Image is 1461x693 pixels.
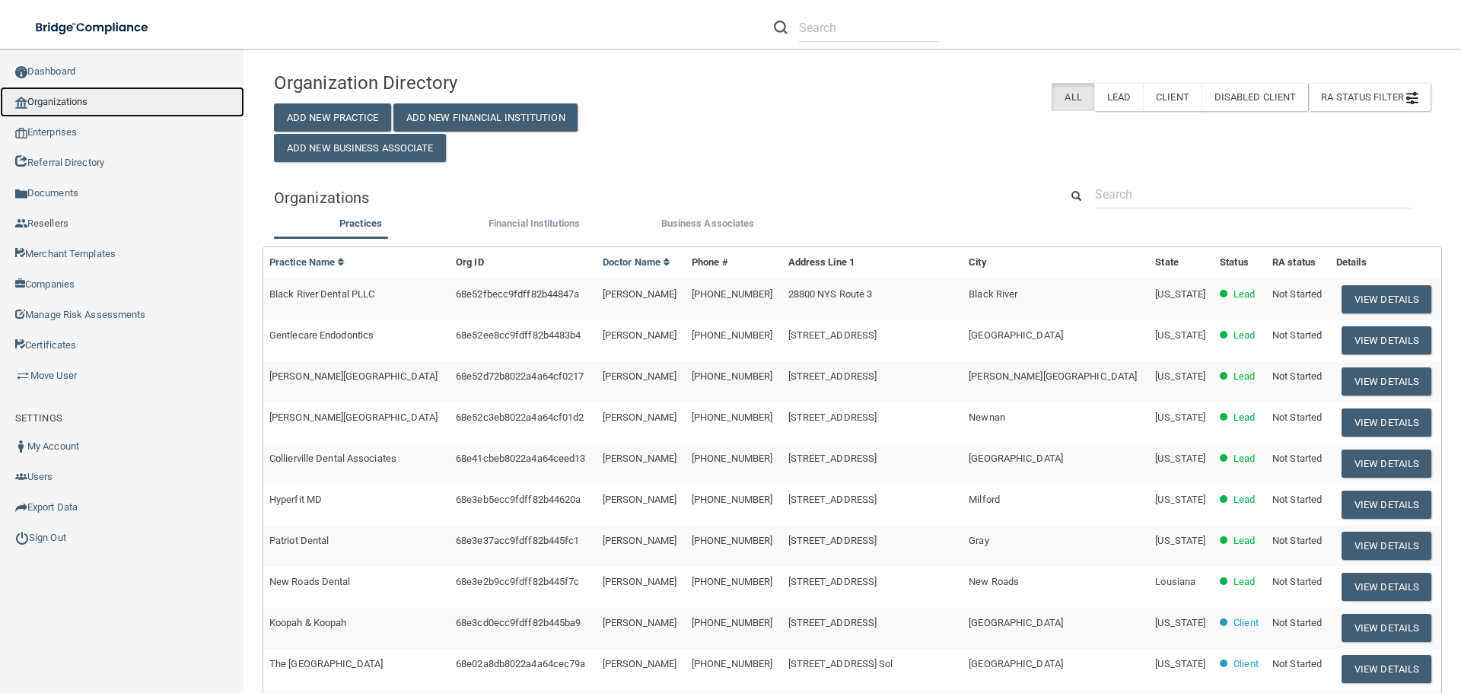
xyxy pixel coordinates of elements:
[1155,370,1205,382] span: [US_STATE]
[603,535,676,546] span: [PERSON_NAME]
[393,103,578,132] button: Add New Financial Institution
[1330,247,1441,278] th: Details
[969,617,1063,628] span: [GEOGRAPHIC_DATA]
[686,247,782,278] th: Phone #
[455,215,613,233] label: Financial Institutions
[1321,91,1418,103] span: RA Status Filter
[1233,532,1255,550] p: Lead
[969,370,1137,382] span: [PERSON_NAME][GEOGRAPHIC_DATA]
[969,453,1063,464] span: [GEOGRAPHIC_DATA]
[1155,288,1205,300] span: [US_STATE]
[269,494,322,505] span: Hyperfit MD
[450,247,597,278] th: Org ID
[269,288,374,300] span: Black River Dental PLLC
[1233,614,1259,632] p: Client
[788,453,877,464] span: [STREET_ADDRESS]
[1342,491,1431,519] button: View Details
[456,617,581,628] span: 68e3cd0ecc9fdff82b445ba9
[1214,247,1266,278] th: Status
[661,218,755,229] span: Business Associates
[1342,408,1431,437] button: View Details
[692,617,772,628] span: [PHONE_NUMBER]
[969,535,988,546] span: Gray
[969,576,1019,587] span: New Roads
[274,189,1037,206] h5: Organizations
[774,21,788,34] img: ic-search.3b580494.png
[1155,329,1205,341] span: [US_STATE]
[15,409,62,428] label: SETTINGS
[1272,535,1322,546] span: Not Started
[1272,329,1322,341] span: Not Started
[15,128,27,138] img: enterprise.0d942306.png
[1233,491,1255,509] p: Lead
[1272,658,1322,669] span: Not Started
[282,215,440,233] label: Practices
[1202,83,1309,111] label: Disabled Client
[692,370,772,382] span: [PHONE_NUMBER]
[692,535,772,546] span: [PHONE_NUMBER]
[269,617,347,628] span: Koopah & Koopah
[274,215,447,237] li: Practices
[692,329,772,341] span: [PHONE_NUMBER]
[788,329,877,341] span: [STREET_ADDRESS]
[603,412,676,423] span: [PERSON_NAME]
[969,329,1063,341] span: [GEOGRAPHIC_DATA]
[969,288,1017,300] span: Black River
[1272,370,1322,382] span: Not Started
[1052,83,1093,111] label: All
[621,215,794,237] li: Business Associate
[339,218,382,229] span: Practices
[1342,655,1431,683] button: View Details
[963,247,1149,278] th: City
[629,215,787,233] label: Business Associates
[1155,617,1205,628] span: [US_STATE]
[1342,450,1431,478] button: View Details
[1342,614,1431,642] button: View Details
[969,412,1005,423] span: Newnan
[788,658,893,669] span: [STREET_ADDRESS] Sol
[1233,450,1255,468] p: Lead
[1233,285,1255,304] p: Lead
[1155,494,1205,505] span: [US_STATE]
[969,494,1000,505] span: Milford
[1094,83,1143,111] label: Lead
[1155,658,1205,669] span: [US_STATE]
[269,370,438,382] span: [PERSON_NAME][GEOGRAPHIC_DATA]
[692,494,772,505] span: [PHONE_NUMBER]
[269,576,351,587] span: New Roads Dental
[1272,288,1322,300] span: Not Started
[788,494,877,505] span: [STREET_ADDRESS]
[603,617,676,628] span: [PERSON_NAME]
[456,576,579,587] span: 68e3e2b9cc9fdff82b445f7c
[1342,326,1431,354] button: View Details
[692,412,772,423] span: [PHONE_NUMBER]
[269,256,345,268] a: Practice Name
[603,329,676,341] span: [PERSON_NAME]
[447,215,621,237] li: Financial Institutions
[15,97,27,109] img: organization-icon.f8decf85.png
[1149,247,1214,278] th: State
[603,256,671,268] a: Doctor Name
[692,453,772,464] span: [PHONE_NUMBER]
[788,370,877,382] span: [STREET_ADDRESS]
[274,73,645,93] h4: Organization Directory
[489,218,580,229] span: Financial Institutions
[782,247,963,278] th: Address Line 1
[456,453,585,464] span: 68e41cbeb8022a4a64ceed13
[269,658,383,669] span: The [GEOGRAPHIC_DATA]
[274,103,391,132] button: Add New Practice
[603,370,676,382] span: [PERSON_NAME]
[23,12,163,43] img: bridge_compliance_login_screen.278c3ca4.svg
[15,368,30,383] img: briefcase.64adab9b.png
[1342,573,1431,601] button: View Details
[692,576,772,587] span: [PHONE_NUMBER]
[269,412,438,423] span: [PERSON_NAME][GEOGRAPHIC_DATA]
[1406,92,1418,104] img: icon-filter@2x.21656d0b.png
[15,188,27,200] img: icon-documents.8dae5593.png
[1155,453,1205,464] span: [US_STATE]
[456,412,584,423] span: 68e52c3eb8022a4a64cf01d2
[692,288,772,300] span: [PHONE_NUMBER]
[1272,576,1322,587] span: Not Started
[788,412,877,423] span: [STREET_ADDRESS]
[1155,412,1205,423] span: [US_STATE]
